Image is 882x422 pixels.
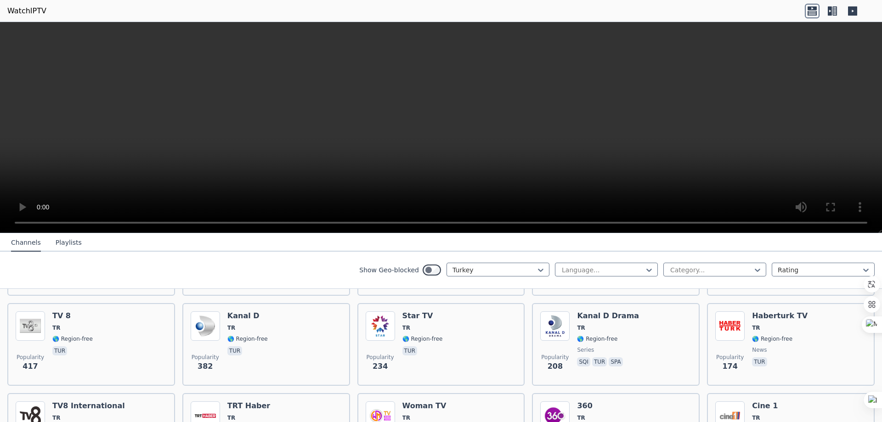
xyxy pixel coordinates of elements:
[577,335,617,343] span: 🌎 Region-free
[227,414,235,422] span: TR
[752,324,760,332] span: TR
[577,357,590,366] p: sqi
[227,311,268,321] h6: Kanal D
[52,324,60,332] span: TR
[11,234,41,252] button: Channels
[227,335,268,343] span: 🌎 Region-free
[192,354,219,361] span: Popularity
[577,346,594,354] span: series
[366,311,395,341] img: Star TV
[752,311,808,321] h6: Haberturk TV
[752,335,792,343] span: 🌎 Region-free
[373,361,388,372] span: 234
[227,346,242,355] p: tur
[577,311,639,321] h6: Kanal D Drama
[367,354,394,361] span: Popularity
[402,324,410,332] span: TR
[17,354,44,361] span: Popularity
[577,324,585,332] span: TR
[191,311,220,341] img: Kanal D
[752,401,792,411] h6: Cine 1
[541,354,569,361] span: Popularity
[592,357,607,366] p: tur
[716,354,744,361] span: Popularity
[198,361,213,372] span: 382
[359,265,419,275] label: Show Geo-blocked
[402,335,443,343] span: 🌎 Region-free
[227,324,235,332] span: TR
[52,414,60,422] span: TR
[752,357,767,366] p: tur
[402,414,410,422] span: TR
[752,414,760,422] span: TR
[548,361,563,372] span: 208
[56,234,82,252] button: Playlists
[52,401,125,411] h6: TV8 International
[577,401,617,411] h6: 360
[52,311,93,321] h6: TV 8
[16,311,45,341] img: TV 8
[752,346,767,354] span: news
[722,361,737,372] span: 174
[540,311,570,341] img: Kanal D Drama
[227,401,270,411] h6: TRT Haber
[23,361,38,372] span: 417
[7,6,46,17] a: WatchIPTV
[402,311,443,321] h6: Star TV
[402,401,481,411] h6: Woman TV
[52,346,67,355] p: tur
[577,414,585,422] span: TR
[715,311,745,341] img: Haberturk TV
[52,335,93,343] span: 🌎 Region-free
[402,346,417,355] p: tur
[609,357,622,366] p: spa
